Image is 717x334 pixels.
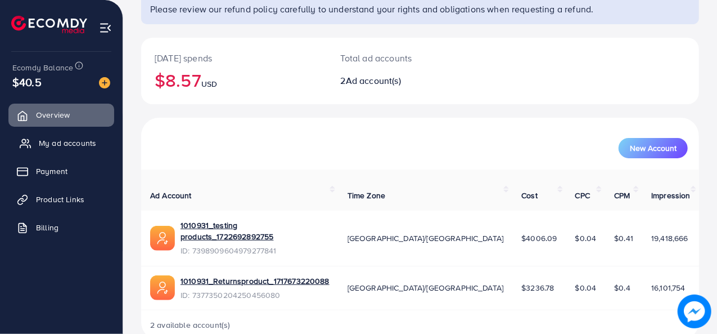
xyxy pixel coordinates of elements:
[619,138,688,158] button: New Account
[614,233,633,244] span: $0.41
[614,282,630,293] span: $0.4
[678,295,711,328] img: image
[630,144,677,152] span: New Account
[341,51,453,65] p: Total ad accounts
[99,77,110,88] img: image
[181,220,330,243] a: 1010931_testing products_1722692892755
[36,194,84,205] span: Product Links
[8,216,114,239] a: Billing
[155,69,314,91] h2: $8.57
[651,190,691,201] span: Impression
[521,282,554,293] span: $3236.78
[12,62,73,73] span: Ecomdy Balance
[36,109,70,121] span: Overview
[341,75,453,86] h2: 2
[521,190,538,201] span: Cost
[11,16,87,33] img: logo
[348,282,504,293] span: [GEOGRAPHIC_DATA]/[GEOGRAPHIC_DATA]
[99,21,112,34] img: menu
[36,166,67,177] span: Payment
[8,104,114,126] a: Overview
[575,233,597,244] span: $0.04
[39,137,96,149] span: My ad accounts
[155,51,314,65] p: [DATE] spends
[614,190,630,201] span: CPM
[150,190,192,201] span: Ad Account
[36,222,58,233] span: Billing
[348,190,385,201] span: Time Zone
[181,275,330,287] a: 1010931_Returnsproduct_1717673220088
[181,290,330,301] span: ID: 7377350204250456080
[150,226,175,251] img: ic-ads-acc.e4c84228.svg
[8,132,114,154] a: My ad accounts
[150,275,175,300] img: ic-ads-acc.e4c84228.svg
[8,160,114,182] a: Payment
[150,319,231,331] span: 2 available account(s)
[181,245,330,256] span: ID: 7398909604979277841
[651,282,686,293] span: 16,101,754
[521,233,557,244] span: $4006.09
[150,2,692,16] p: Please review our refund policy carefully to understand your rights and obligations when requesti...
[8,188,114,211] a: Product Links
[575,190,590,201] span: CPC
[651,233,688,244] span: 19,418,666
[575,282,597,293] span: $0.04
[12,74,42,90] span: $40.5
[201,78,217,90] span: USD
[348,233,504,244] span: [GEOGRAPHIC_DATA]/[GEOGRAPHIC_DATA]
[346,74,401,87] span: Ad account(s)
